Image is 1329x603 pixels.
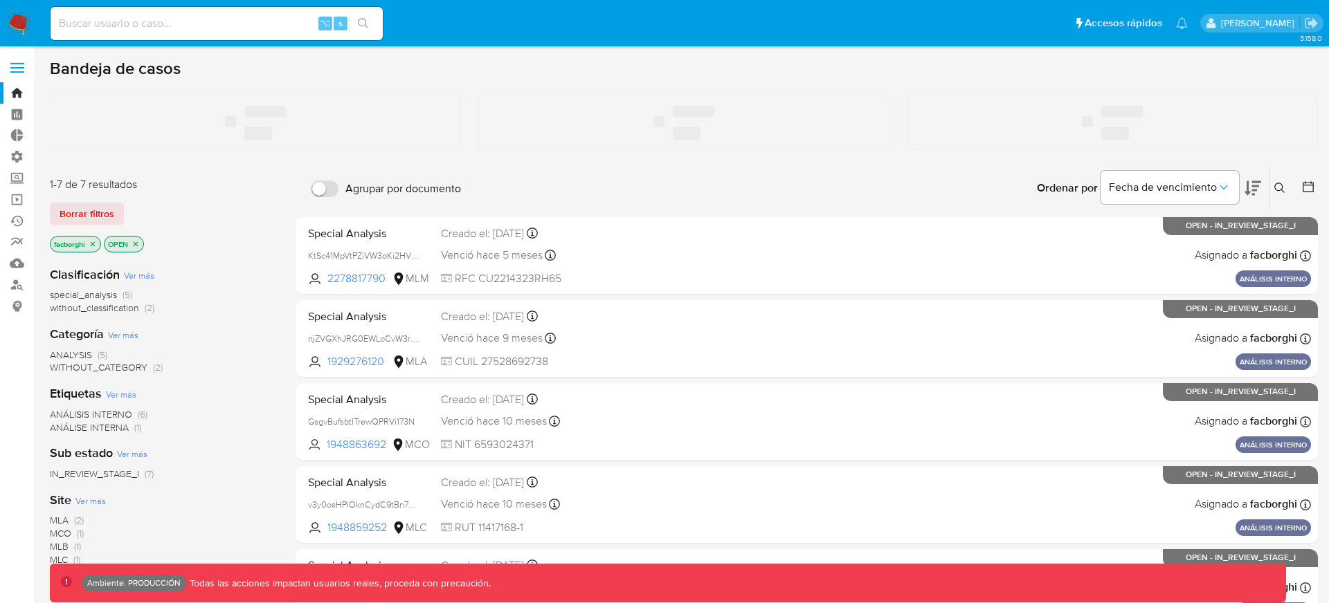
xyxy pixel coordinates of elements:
span: ⌥ [320,17,330,30]
p: facundoagustin.borghi@mercadolibre.com [1221,17,1299,30]
p: Ambiente: PRODUCCIÓN [87,580,181,586]
span: Accesos rápidos [1085,16,1162,30]
a: Salir [1304,16,1319,30]
p: Todas las acciones impactan usuarios reales, proceda con precaución. [186,577,491,590]
input: Buscar usuario o caso... [51,15,383,33]
span: s [338,17,343,30]
a: Notificaciones [1176,17,1188,29]
button: search-icon [349,14,377,33]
